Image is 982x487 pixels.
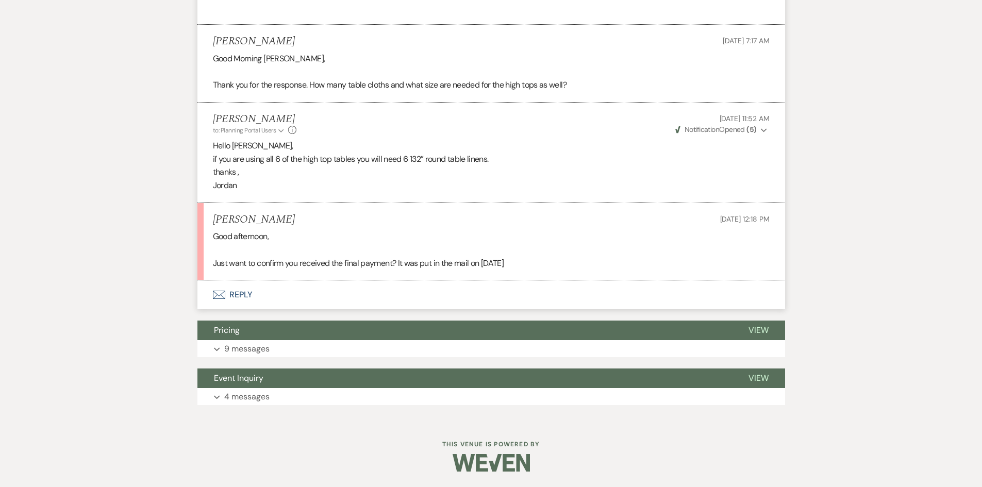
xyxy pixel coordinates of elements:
span: [DATE] 7:17 AM [723,36,769,45]
span: Opened [675,125,757,134]
p: thanks , [213,165,770,179]
p: 4 messages [224,390,270,404]
p: Just want to confirm you received the final payment? It was put in the mail on [DATE] [213,257,770,270]
span: to: Planning Portal Users [213,126,276,135]
strong: ( 5 ) [746,125,756,134]
button: 4 messages [197,388,785,406]
img: Weven Logo [453,445,530,481]
span: View [748,325,769,335]
button: View [732,368,785,388]
p: 9 messages [224,342,270,356]
span: [DATE] 12:18 PM [720,214,770,224]
button: NotificationOpened (5) [674,124,770,135]
span: Event Inquiry [214,373,263,383]
h5: [PERSON_NAME] [213,35,295,48]
p: Hello [PERSON_NAME], [213,139,770,153]
p: Jordan [213,179,770,192]
button: Pricing [197,321,732,340]
button: View [732,321,785,340]
span: [DATE] 11:52 AM [720,114,770,123]
h5: [PERSON_NAME] [213,113,297,126]
p: Thank you for the response. How many table cloths and what size are needed for the high tops as w... [213,78,770,92]
span: Notification [685,125,719,134]
button: 9 messages [197,340,785,358]
p: Good Morning [PERSON_NAME], [213,52,770,65]
h5: [PERSON_NAME] [213,213,295,226]
span: Pricing [214,325,240,335]
button: Event Inquiry [197,368,732,388]
p: Good afternoon, [213,230,770,243]
button: to: Planning Portal Users [213,126,286,135]
span: View [748,373,769,383]
button: Reply [197,280,785,309]
p: if you are using all 6 of the high top tables you will need 6 132” round table linens. [213,153,770,166]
